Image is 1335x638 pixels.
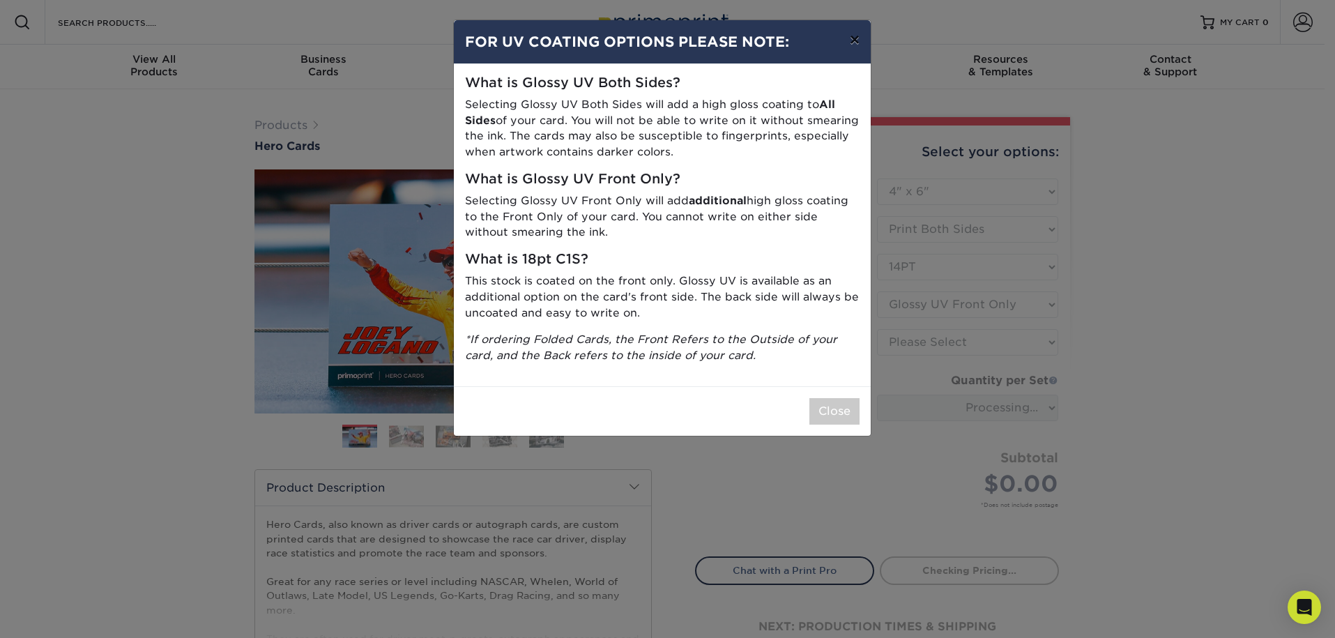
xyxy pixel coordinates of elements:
[465,98,835,127] strong: All Sides
[465,273,860,321] p: This stock is coated on the front only. Glossy UV is available as an additional option on the car...
[809,398,860,425] button: Close
[465,252,860,268] h5: What is 18pt C1S?
[465,193,860,241] p: Selecting Glossy UV Front Only will add high gloss coating to the Front Only of your card. You ca...
[465,31,860,52] h4: FOR UV COATING OPTIONS PLEASE NOTE:
[465,97,860,160] p: Selecting Glossy UV Both Sides will add a high gloss coating to of your card. You will not be abl...
[465,172,860,188] h5: What is Glossy UV Front Only?
[465,333,837,362] i: *If ordering Folded Cards, the Front Refers to the Outside of your card, and the Back refers to t...
[1288,591,1321,624] div: Open Intercom Messenger
[839,20,871,59] button: ×
[689,194,747,207] strong: additional
[465,75,860,91] h5: What is Glossy UV Both Sides?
